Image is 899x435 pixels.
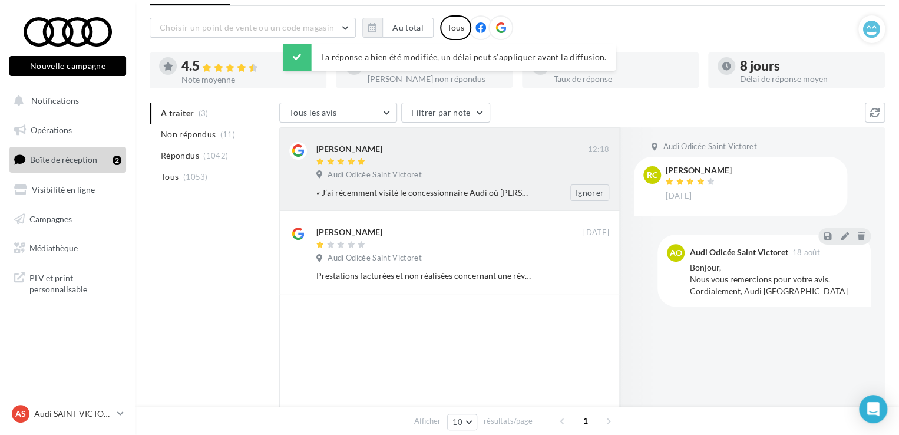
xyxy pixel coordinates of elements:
[289,107,337,117] span: Tous les avis
[29,243,78,253] span: Médiathèque
[663,141,756,152] span: Audi Odicée Saint Victoret
[666,191,692,202] span: [DATE]
[29,213,72,223] span: Campagnes
[316,226,382,238] div: [PERSON_NAME]
[859,395,887,423] div: Open Intercom Messenger
[316,270,533,282] div: Prestations facturées et non réalisées concernant une révision facturée 733 €. Nous avons du nous...
[7,236,128,261] a: Médiathèque
[740,75,875,83] div: Délai de réponse moyen
[7,207,128,232] a: Campagnes
[7,88,124,113] button: Notifications
[183,172,208,182] span: (1053)
[32,184,95,195] span: Visibilité en ligne
[484,416,533,427] span: résultats/page
[7,265,128,300] a: PLV et print personnalisable
[29,270,121,295] span: PLV et print personnalisable
[670,247,682,259] span: AO
[283,44,616,71] div: La réponse a bien été modifiée, un délai peut s’appliquer avant la diffusion.
[161,128,216,140] span: Non répondus
[9,403,126,425] a: AS Audi SAINT VICTORET
[328,170,421,180] span: Audi Odicée Saint Victoret
[31,125,72,135] span: Opérations
[792,249,819,256] span: 18 août
[583,228,609,238] span: [DATE]
[161,171,179,183] span: Tous
[554,60,689,72] div: 99 %
[181,60,317,73] div: 4.5
[220,130,235,139] span: (11)
[203,151,228,160] span: (1042)
[689,248,788,256] div: Audi Odicée Saint Victoret
[31,95,79,106] span: Notifications
[279,103,397,123] button: Tous les avis
[647,169,657,181] span: rc
[181,75,317,84] div: Note moyenne
[740,60,875,72] div: 8 jours
[554,75,689,83] div: Taux de réponse
[113,156,121,165] div: 2
[666,166,732,174] div: [PERSON_NAME]
[447,414,477,430] button: 10
[15,408,26,420] span: AS
[150,18,356,38] button: Choisir un point de vente ou un code magasin
[382,18,434,38] button: Au total
[452,417,462,427] span: 10
[160,22,334,32] span: Choisir un point de vente ou un code magasin
[401,103,490,123] button: Filtrer par note
[9,56,126,76] button: Nouvelle campagne
[570,184,609,201] button: Ignorer
[328,253,421,263] span: Audi Odicée Saint Victoret
[34,408,113,420] p: Audi SAINT VICTORET
[161,150,199,162] span: Répondus
[689,262,861,297] div: Bonjour, Nous vous remercions pour votre avis. Cordialement, Audi [GEOGRAPHIC_DATA]
[362,18,434,38] button: Au total
[7,177,128,202] a: Visibilité en ligne
[587,144,609,155] span: 12:18
[7,118,128,143] a: Opérations
[414,416,441,427] span: Afficher
[30,154,97,164] span: Boîte de réception
[7,147,128,172] a: Boîte de réception2
[440,15,471,40] div: Tous
[576,411,595,430] span: 1
[316,143,382,155] div: [PERSON_NAME]
[316,187,533,199] div: « J’ai récemment visité le concessionnaire Audi où [PERSON_NAME] travaille, et je tiens à exprime...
